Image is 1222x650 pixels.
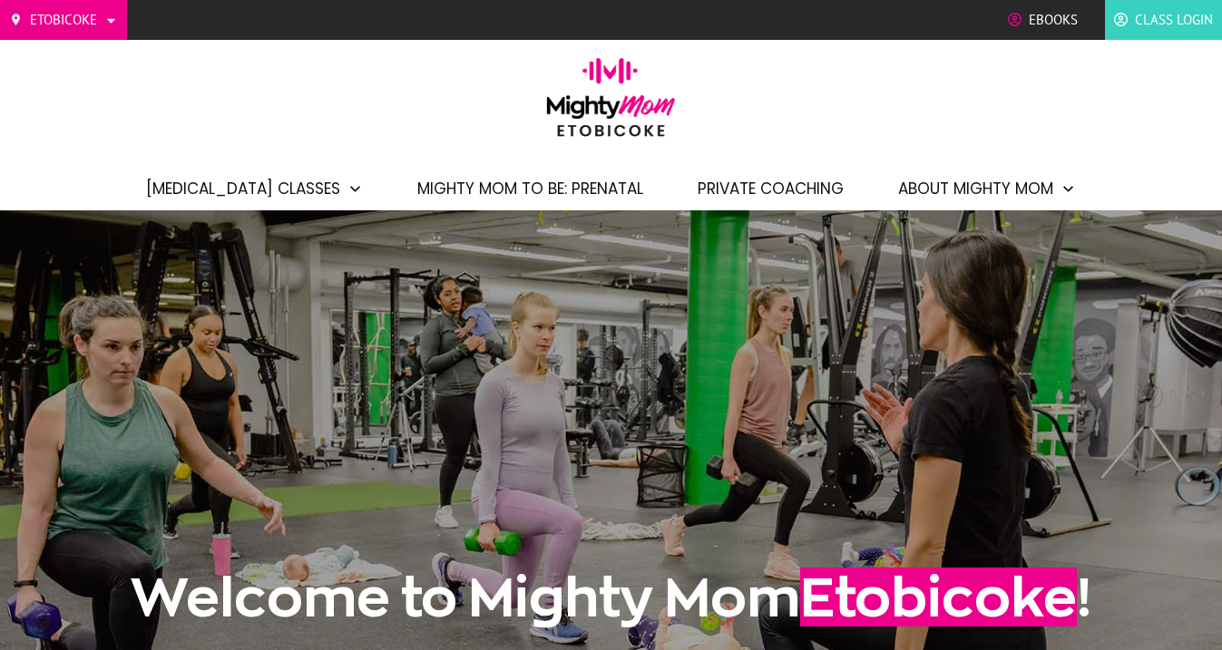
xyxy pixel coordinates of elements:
a: About Mighty Mom [898,173,1076,204]
span: About Mighty Mom [898,173,1053,204]
a: Mighty Mom to Be: Prenatal [417,173,643,204]
span: Etobicoke [800,568,1077,626]
a: Etobicoke [9,6,118,34]
a: Ebooks [1008,6,1078,34]
span: Ebooks [1029,6,1078,34]
a: Private Coaching [698,173,844,204]
a: Class Login [1114,6,1213,34]
span: [MEDICAL_DATA] Classes [146,173,340,204]
a: [MEDICAL_DATA] Classes [146,173,363,204]
span: Etobicoke [30,6,97,34]
span: Class Login [1135,6,1213,34]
